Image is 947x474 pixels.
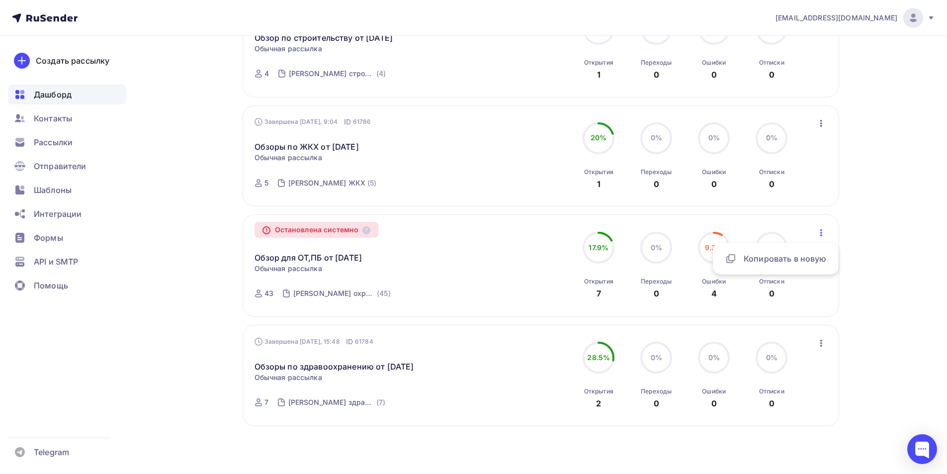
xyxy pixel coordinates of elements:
[587,353,610,362] span: 28.5%
[353,117,371,127] span: 61786
[641,168,672,176] div: Переходы
[255,32,393,44] a: Обзор по строительству от [DATE]
[34,446,69,458] span: Telegram
[34,89,72,100] span: Дашборд
[584,59,613,67] div: Открытия
[769,397,775,409] div: 0
[597,69,601,81] div: 1
[264,288,273,298] div: 43
[34,112,72,124] span: Контакты
[255,44,322,54] span: Обычная рассылка
[711,287,717,299] div: 4
[289,69,375,79] div: [PERSON_NAME] строительство
[255,117,371,127] div: Завершена [DATE], 9:04
[775,13,897,23] span: [EMAIL_ADDRESS][DOMAIN_NAME]
[641,59,672,67] div: Переходы
[651,353,662,362] span: 0%
[584,278,613,285] div: Открытия
[654,397,659,409] div: 0
[344,117,351,127] span: ID
[255,153,322,163] span: Обычная рассылка
[702,168,726,176] div: Ошибки
[597,178,601,190] div: 1
[34,232,63,244] span: Формы
[34,160,86,172] span: Отправители
[775,8,935,28] a: [EMAIL_ADDRESS][DOMAIN_NAME]
[769,287,775,299] div: 0
[759,168,784,176] div: Отписки
[255,337,373,347] div: Завершена [DATE], 15:48
[377,288,391,298] div: (45)
[34,280,68,291] span: Помощь
[651,243,662,252] span: 0%
[654,287,659,299] div: 0
[725,253,827,265] div: Копировать в новую
[651,133,662,142] span: 0%
[255,361,414,373] a: Обзоры по здравоохранению от [DATE]
[287,394,387,410] a: [PERSON_NAME] здравоохранение (7)
[255,252,362,264] a: Обзор для ОТ,ПБ от [DATE]
[641,387,672,395] div: Переходы
[759,387,784,395] div: Отписки
[288,397,375,407] div: [PERSON_NAME] здравоохранение
[769,178,775,190] div: 0
[264,178,268,188] div: 5
[367,178,376,188] div: (5)
[654,69,659,81] div: 0
[702,278,726,285] div: Ошибки
[34,136,73,148] span: Рассылки
[591,133,606,142] span: 20%
[255,264,322,274] span: Обычная рассылка
[759,59,784,67] div: Отписки
[255,141,359,153] a: Обзоры по ЖКХ от [DATE]
[769,69,775,81] div: 0
[288,66,387,82] a: [PERSON_NAME] строительство (4)
[654,178,659,190] div: 0
[34,256,78,268] span: API и SMTP
[708,353,720,362] span: 0%
[584,387,613,395] div: Открытия
[702,59,726,67] div: Ошибки
[346,337,353,347] span: ID
[255,373,322,382] span: Обычная рассылка
[287,175,378,191] a: [PERSON_NAME] ЖКХ (5)
[36,55,109,67] div: Создать рассылку
[705,243,723,252] span: 9.3%
[8,132,126,152] a: Рассылки
[8,156,126,176] a: Отправители
[355,337,373,347] span: 61784
[766,133,777,142] span: 0%
[759,278,784,285] div: Отписки
[711,397,717,409] div: 0
[293,288,375,298] div: [PERSON_NAME] охрана труда
[596,397,601,409] div: 2
[597,287,601,299] div: 7
[292,285,392,301] a: [PERSON_NAME] охрана труда (45)
[641,278,672,285] div: Переходы
[34,208,82,220] span: Интеграции
[288,178,365,188] div: [PERSON_NAME] ЖКХ
[264,397,268,407] div: 7
[584,168,613,176] div: Открытия
[711,178,717,190] div: 0
[766,353,777,362] span: 0%
[34,184,72,196] span: Шаблоны
[264,69,269,79] div: 4
[711,69,717,81] div: 0
[708,133,720,142] span: 0%
[589,243,608,252] span: 17.9%
[376,397,385,407] div: (7)
[8,85,126,104] a: Дашборд
[8,180,126,200] a: Шаблоны
[376,69,386,79] div: (4)
[8,228,126,248] a: Формы
[702,387,726,395] div: Ошибки
[8,108,126,128] a: Контакты
[255,222,379,238] div: Остановлена системно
